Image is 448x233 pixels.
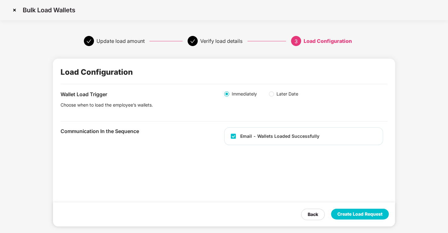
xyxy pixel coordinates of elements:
[240,133,319,140] div: Email - Wallets Loaded Successfully
[61,102,206,108] div: Choose when to load the employee’s wallets.
[229,90,259,97] span: Immediately
[294,38,298,44] span: 3
[86,39,91,44] span: check
[61,90,224,98] div: Wallet Load Trigger
[304,36,352,46] div: Load Configuration
[274,90,301,97] span: Later Date
[9,5,20,15] img: svg+xml;base64,PHN2ZyBpZD0iQ3Jvc3MtMzJ4MzIiIHhtbG5zPSJodHRwOi8vd3d3LnczLm9yZy8yMDAwL3N2ZyIgd2lkdG...
[96,36,144,46] div: Update load amount
[190,39,195,44] span: check
[308,211,318,218] div: Back
[61,127,224,135] div: Communication In the Sequence
[200,36,242,46] div: Verify load details
[337,211,382,218] div: Create Load Request
[23,6,75,14] p: Bulk Load Wallets
[61,66,133,78] div: Load Configuration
